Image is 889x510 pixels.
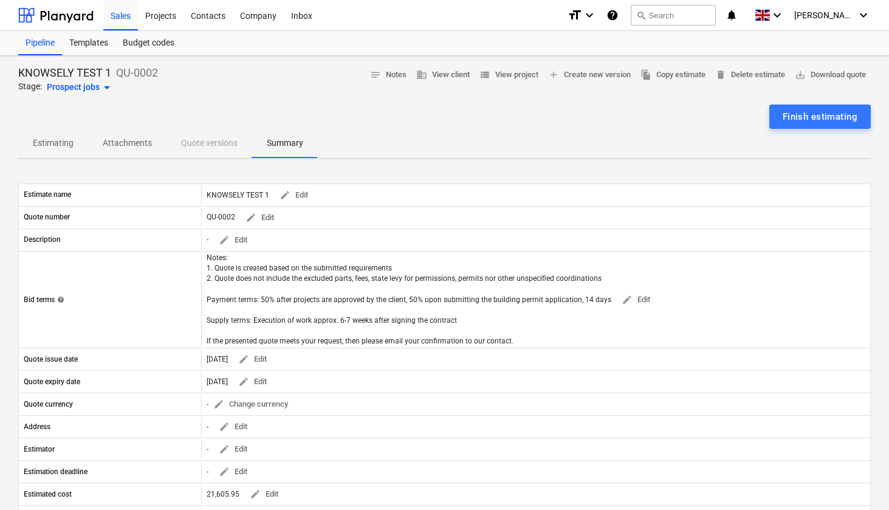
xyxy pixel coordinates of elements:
span: Edit [218,233,247,247]
div: - [207,440,252,459]
p: Quote issue date [24,354,78,365]
i: keyboard_arrow_down [856,8,871,22]
button: Edit [213,231,252,250]
span: Edit [218,465,247,479]
i: notifications [726,8,738,22]
span: business [416,69,427,80]
span: [PERSON_NAME] [794,10,855,20]
p: Quote currency [24,399,73,410]
span: Notes [370,68,407,82]
button: Edit [213,463,252,481]
button: Edit [213,440,252,459]
button: Finish estimating [769,105,871,129]
iframe: Chat Widget [828,452,889,510]
div: - [207,463,252,481]
span: Edit [218,443,247,457]
span: Edit [279,188,308,202]
span: edit [622,294,633,305]
p: Quote number [24,212,70,222]
p: Notes: 1. Quote is created based on the submitted requirements 2. Quote does not include the excl... [207,253,611,346]
p: Summary [267,137,303,150]
span: Copy estimate [640,68,705,82]
button: View project [475,66,543,84]
span: Download quote [795,68,866,82]
span: edit [213,399,224,410]
p: Address [24,422,50,432]
span: search [636,10,646,20]
button: Edit [240,208,279,227]
button: Edit [616,291,655,309]
span: edit [219,235,230,246]
span: Change currency [213,398,288,412]
button: Edit [213,418,252,436]
button: Edit [233,373,272,391]
span: edit [280,190,290,201]
span: Edit [621,293,650,307]
i: format_size [568,8,582,22]
a: Budget codes [115,31,182,55]
p: QU-0002 [116,66,158,80]
span: View project [479,68,538,82]
button: Notes [365,66,411,84]
span: Create new version [548,68,631,82]
span: help [55,296,64,303]
a: Templates [62,31,115,55]
p: Estimate name [24,190,71,200]
span: edit [238,376,249,387]
p: Attachments [103,137,152,150]
span: Edit [238,375,267,389]
p: Estimated cost [24,489,72,500]
span: save_alt [795,69,806,80]
p: Estimator [24,444,55,455]
i: keyboard_arrow_down [582,8,597,22]
span: Edit [238,353,267,367]
p: KNOWSELY TEST 1 [18,66,111,80]
span: add [548,69,559,80]
div: [DATE] [207,373,272,391]
p: - [207,235,208,245]
button: Download quote [790,66,871,84]
button: Search [631,5,716,26]
div: - [207,395,352,414]
span: edit [219,421,230,432]
p: Estimating [33,137,74,150]
span: edit [219,466,230,477]
span: edit [250,489,261,500]
p: Quote expiry date [24,377,80,387]
p: Estimation deadline [24,467,88,477]
button: Edit [244,485,283,504]
span: edit [245,212,256,223]
span: view_list [479,69,490,80]
button: Edit [274,186,313,205]
p: Description [24,235,61,245]
span: arrow_drop_down [100,80,114,95]
p: QU-0002 [207,212,235,222]
span: notes [370,69,381,80]
span: file_copy [640,69,651,80]
div: KNOWSELY TEST 1 [207,186,313,205]
button: View client [411,66,475,84]
span: Delete estimate [715,68,785,82]
div: 21,605.95 [207,485,283,504]
button: Create new version [543,66,636,84]
div: Finish estimating [783,109,857,125]
span: Edit [218,420,247,434]
span: Edit [249,488,278,501]
a: Pipeline [18,31,62,55]
p: Stage: [18,80,42,95]
span: delete [715,69,726,80]
span: Edit [245,211,274,225]
i: keyboard_arrow_down [770,8,784,22]
button: Delete estimate [710,66,790,84]
div: Prospect jobs [47,80,114,95]
button: Change currency [208,395,293,414]
span: edit [238,354,249,365]
div: [DATE] [207,350,272,369]
button: Copy estimate [636,66,710,84]
p: - [207,422,208,432]
div: Bid terms [24,295,64,305]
